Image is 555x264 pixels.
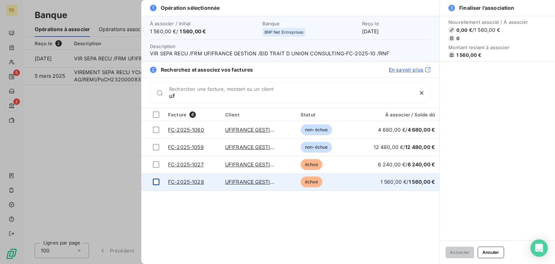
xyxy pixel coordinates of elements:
[374,144,435,150] span: 12 480,00 € /
[405,144,435,150] span: 12 480,00 €
[362,21,431,26] span: Reçu le
[225,161,278,167] a: UFIFRANCE GESTION
[150,67,156,73] span: 2
[301,124,332,135] span: non-échue
[362,21,431,35] div: [DATE]
[378,127,435,133] span: 4 680,00 € /
[264,30,304,34] span: BNP Net Entreprises
[361,112,435,118] div: À associer / Solde dû
[301,176,322,187] span: échue
[168,144,204,150] a: FC-2025-1059
[150,5,156,11] span: 1
[225,127,278,133] a: UFIFRANCE GESTION
[456,27,472,33] span: 0,00 €
[168,111,216,118] div: Facture
[456,35,460,41] span: 0
[380,179,435,185] span: 1 560,00 € /
[168,161,204,167] a: FC-2025-1027
[225,179,278,185] a: UFIFRANCE GESTION
[378,161,435,167] span: 6 240,00 € /
[446,247,474,258] button: Associer
[456,52,482,58] span: 1 560,00 €
[389,66,431,73] a: En savoir plus
[262,21,358,26] span: Banque
[189,111,196,118] span: 4
[301,159,322,170] span: échue
[301,112,353,118] div: Statut
[448,19,528,25] span: Nouvellement associé / À associer
[472,26,500,34] span: / 1 560,00 €
[161,4,220,12] span: Opération sélectionnée
[225,112,292,118] div: Client
[408,127,435,133] span: 4 680,00 €
[448,44,528,50] span: Montant restant à associer
[150,50,431,57] span: VIR SEPA RECU /FRM UFIFRANCE GESTION /EID TRAIT D UNION CONSULTING-FC-2025-10 /RNF
[150,28,258,35] span: 1 560,00 € /
[301,142,332,153] span: non-échue
[448,5,455,11] span: 3
[478,247,504,258] button: Annuler
[161,66,253,73] span: Recherchez et associez vos factures
[408,161,435,167] span: 6 240,00 €
[168,179,204,185] a: FC-2025-1028
[168,127,204,133] a: FC-2025-1060
[409,179,435,185] span: 1 560,00 €
[225,144,278,150] a: UFIFRANCE GESTION
[150,21,258,26] span: À associer / Initial
[150,43,176,49] span: Description
[459,4,514,12] span: Finaliser l’association
[180,28,206,34] span: 1 560,00 €
[169,92,413,99] input: placeholder
[530,239,548,257] div: Open Intercom Messenger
